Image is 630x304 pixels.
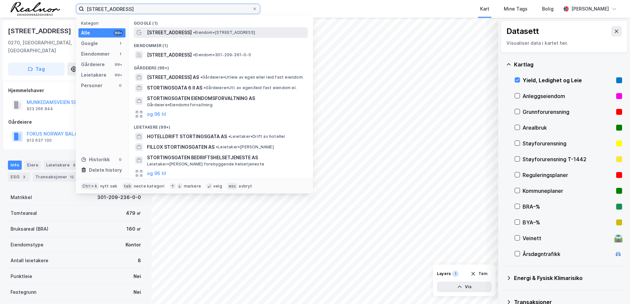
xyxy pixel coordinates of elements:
div: Veinett [523,234,612,242]
span: [STREET_ADDRESS] [147,51,192,59]
div: Mine Tags [504,5,528,13]
span: Eiendom • 301-209-361-0-0 [193,52,251,58]
div: Eiendommer [81,50,110,58]
div: 913 637 100 [27,138,52,143]
div: Kommuneplaner [523,187,614,195]
div: Energi & Fysisk Klimarisiko [514,274,622,282]
div: 1 [118,51,123,57]
div: neste kategori [134,184,165,189]
div: Kontrollprogram for chat [597,272,630,304]
div: velg [213,184,222,189]
img: realnor-logo.934646d98de889bb5806.png [11,2,60,16]
div: Støyforurensning T-1442 [523,155,614,163]
span: [STREET_ADDRESS] [147,29,192,37]
span: Leietaker • Drift av hoteller [228,134,286,139]
div: Støyforurensning [523,139,614,147]
div: 99+ [114,62,123,67]
div: Layers [437,271,451,276]
div: Nei [133,272,141,280]
div: 8 [71,162,77,168]
button: Tag [8,63,65,76]
div: Eiendommer (1) [129,38,313,50]
div: 99+ [114,30,123,36]
div: Delete history [89,166,122,174]
span: HOTELLDRIFT STORTINGSGATA AS [147,133,227,140]
div: Anleggseiendom [523,92,614,100]
div: Kartlag [514,61,622,68]
div: ESG [8,172,30,182]
span: Eiendom • [STREET_ADDRESS] [193,30,255,35]
button: og 96 til [147,110,166,118]
div: Alle [81,29,90,37]
div: Bruksareal (BRA) [11,225,48,233]
div: Arealbruk [523,124,614,132]
button: Tøm [466,268,492,279]
div: 8 [138,257,141,265]
div: Festegrunn [11,288,36,296]
div: Google (1) [129,15,313,27]
div: Kontor [126,241,141,249]
input: Søk på adresse, matrikkel, gårdeiere, leietakere eller personer [84,4,252,14]
div: BRA–% [523,203,614,211]
div: tab [123,183,132,190]
div: 3 [21,174,27,180]
div: 12 [69,174,75,180]
span: • [204,85,206,90]
div: Personer [81,82,102,89]
div: 160 ㎡ [127,225,141,233]
span: Leietaker • [PERSON_NAME] [216,144,274,150]
div: esc [227,183,238,190]
div: 99+ [114,72,123,78]
span: STORTINGSGATEN BEDRIFTSHELSETJENESTE AS [147,154,305,162]
span: Gårdeiere • Utleie av egen eller leid fast eiendom [200,75,303,80]
div: Hjemmelshaver [8,87,143,94]
div: Eiendomstype [11,241,43,249]
span: • [228,134,230,139]
div: Gårdeiere (99+) [129,60,313,72]
div: Tomteareal [11,209,37,217]
div: Info [8,161,22,170]
div: Matrikkel [11,193,32,201]
span: STORTINGSGATEN EIENDOMSFORVALTNING AS [147,94,305,102]
span: • [193,52,195,57]
div: Kart [480,5,489,13]
span: • [193,30,195,35]
div: Nei [133,288,141,296]
div: Ctrl + k [81,183,99,190]
div: Leietakere (99+) [129,119,313,131]
div: 1 [118,41,123,46]
span: • [216,144,218,149]
div: Årsdøgntrafikk [523,250,612,258]
span: • [200,75,202,80]
div: Kategori [81,21,126,26]
div: Punktleie [11,272,32,280]
div: Leietakere [43,161,80,170]
span: STORTINGSGATA 6 II AS [147,84,202,92]
div: Eiere [24,161,41,170]
div: Datasett [506,26,539,37]
span: Gårdeiere • Utl. av egen/leid fast eiendom el. [204,85,297,90]
div: Bolig [542,5,554,13]
span: [STREET_ADDRESS] AS [147,73,199,81]
div: Visualiser data i kartet her. [506,39,622,47]
div: 1 [452,270,459,277]
div: Transaksjoner [33,172,78,182]
iframe: Chat Widget [597,272,630,304]
span: Gårdeiere • Eiendomsforvaltning [147,102,213,108]
div: [STREET_ADDRESS] [8,26,72,36]
div: Gårdeiere [8,118,143,126]
div: BYA–% [523,218,614,226]
button: og 96 til [147,169,166,177]
span: Leietaker • [PERSON_NAME] forebyggende helsetjeneste [147,162,264,167]
div: 479 ㎡ [126,209,141,217]
div: 0270, [GEOGRAPHIC_DATA], [GEOGRAPHIC_DATA] [8,39,91,55]
div: avbryt [239,184,252,189]
div: nytt søk [100,184,118,189]
div: markere [184,184,201,189]
div: Grunnforurensning [523,108,614,116]
div: Gårdeiere [81,61,105,68]
div: Reguleringsplaner [523,171,614,179]
span: FILLOX STORTINGSGATEN AS [147,143,215,151]
div: Google [81,39,98,47]
div: [PERSON_NAME] [571,5,609,13]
